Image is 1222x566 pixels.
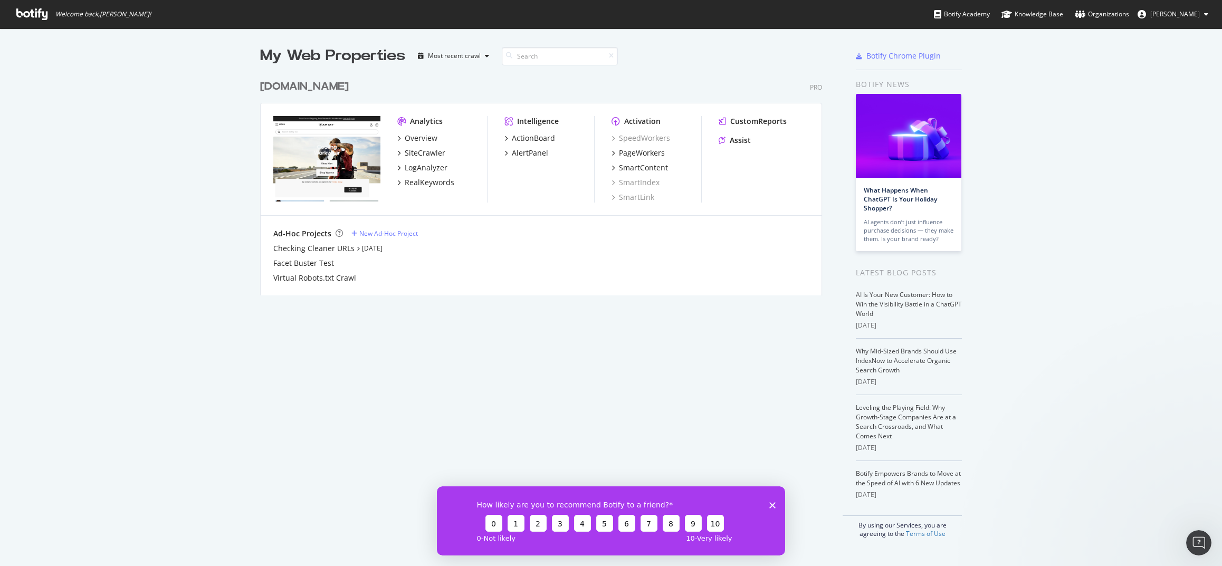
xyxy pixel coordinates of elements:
[906,529,946,538] a: Terms of Use
[410,116,443,127] div: Analytics
[397,162,447,173] a: LogAnalyzer
[612,148,665,158] a: PageWorkers
[359,229,418,238] div: New Ad-Hoc Project
[856,290,962,318] a: AI Is Your New Customer: How to Win the Visibility Battle in a ChatGPT World
[1129,6,1217,23] button: [PERSON_NAME]
[934,9,990,20] div: Botify Academy
[405,177,454,188] div: RealKeywords
[719,116,787,127] a: CustomReports
[856,79,962,90] div: Botify news
[437,486,785,555] iframe: Survey from Botify
[856,347,957,375] a: Why Mid-Sized Brands Should Use IndexNow to Accelerate Organic Search Growth
[1186,530,1211,555] iframe: Intercom live chat
[619,162,668,173] div: SmartContent
[273,228,331,239] div: Ad-Hoc Projects
[619,148,665,158] div: PageWorkers
[730,135,751,146] div: Assist
[856,267,962,279] div: Latest Blog Posts
[730,116,787,127] div: CustomReports
[397,177,454,188] a: RealKeywords
[1001,9,1063,20] div: Knowledge Base
[856,94,961,178] img: What Happens When ChatGPT Is Your Holiday Shopper?
[856,377,962,387] div: [DATE]
[624,116,661,127] div: Activation
[260,66,830,295] div: grid
[504,133,555,143] a: ActionBoard
[428,53,481,59] div: Most recent crawl
[397,148,445,158] a: SiteCrawler
[856,51,941,61] a: Botify Chrome Plugin
[856,403,956,440] a: Leveling the Playing Field: Why Growth-Stage Companies Are at a Search Crossroads, and What Comes...
[866,51,941,61] div: Botify Chrome Plugin
[856,321,962,330] div: [DATE]
[260,45,405,66] div: My Web Properties
[405,162,447,173] div: LogAnalyzer
[273,258,334,268] a: Facet Buster Test
[719,135,751,146] a: Assist
[502,47,618,65] input: Search
[512,148,548,158] div: AlertPanel
[414,47,493,64] button: Most recent crawl
[612,162,668,173] a: SmartContent
[1150,9,1200,18] span: Leah Matthews
[612,192,654,203] a: SmartLink
[512,133,555,143] div: ActionBoard
[856,469,961,487] a: Botify Empowers Brands to Move at the Speed of AI with 6 New Updates
[260,79,353,94] a: [DOMAIN_NAME]
[864,186,937,213] a: What Happens When ChatGPT Is Your Holiday Shopper?
[856,490,962,500] div: [DATE]
[504,148,548,158] a: AlertPanel
[273,243,355,254] a: Checking Cleaner URLs
[397,133,437,143] a: Overview
[612,133,670,143] a: SpeedWorkers
[1075,9,1129,20] div: Organizations
[843,515,962,538] div: By using our Services, you are agreeing to the
[612,177,660,188] a: SmartIndex
[351,229,418,238] a: New Ad-Hoc Project
[856,443,962,453] div: [DATE]
[405,133,437,143] div: Overview
[273,273,356,283] a: Virtual Robots.txt Crawl
[273,116,380,202] img: www.ariat.com
[810,83,822,92] div: Pro
[517,116,559,127] div: Intelligence
[864,218,953,243] div: AI agents don’t just influence purchase decisions — they make them. Is your brand ready?
[405,148,445,158] div: SiteCrawler
[362,244,383,253] a: [DATE]
[260,79,349,94] div: [DOMAIN_NAME]
[55,10,151,18] span: Welcome back, [PERSON_NAME] !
